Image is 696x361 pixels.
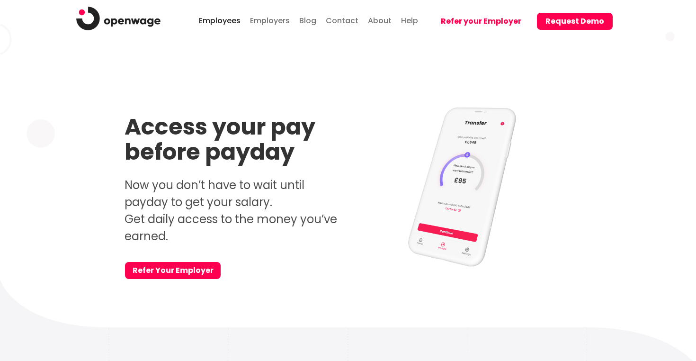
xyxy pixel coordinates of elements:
p: Now you don’t have to wait until payday to get your salary. Get daily access to the money you’ve ... [125,177,341,245]
a: Refer your Employer [425,3,530,41]
a: Employers [248,7,292,33]
a: Help [399,7,420,33]
a: About [366,7,394,33]
img: Access your pay before payday [396,105,530,269]
a: Request Demo [530,3,613,41]
button: Request Demo [537,13,613,30]
a: Employees [196,7,243,33]
a: Blog [297,7,319,33]
a: Refer Your Employer [125,262,221,279]
strong: Access your pay before payday [125,111,315,168]
button: Refer your Employer [432,13,530,30]
img: logo.png [76,7,161,30]
iframe: Help widget launcher [612,306,686,333]
a: Contact [323,7,361,33]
